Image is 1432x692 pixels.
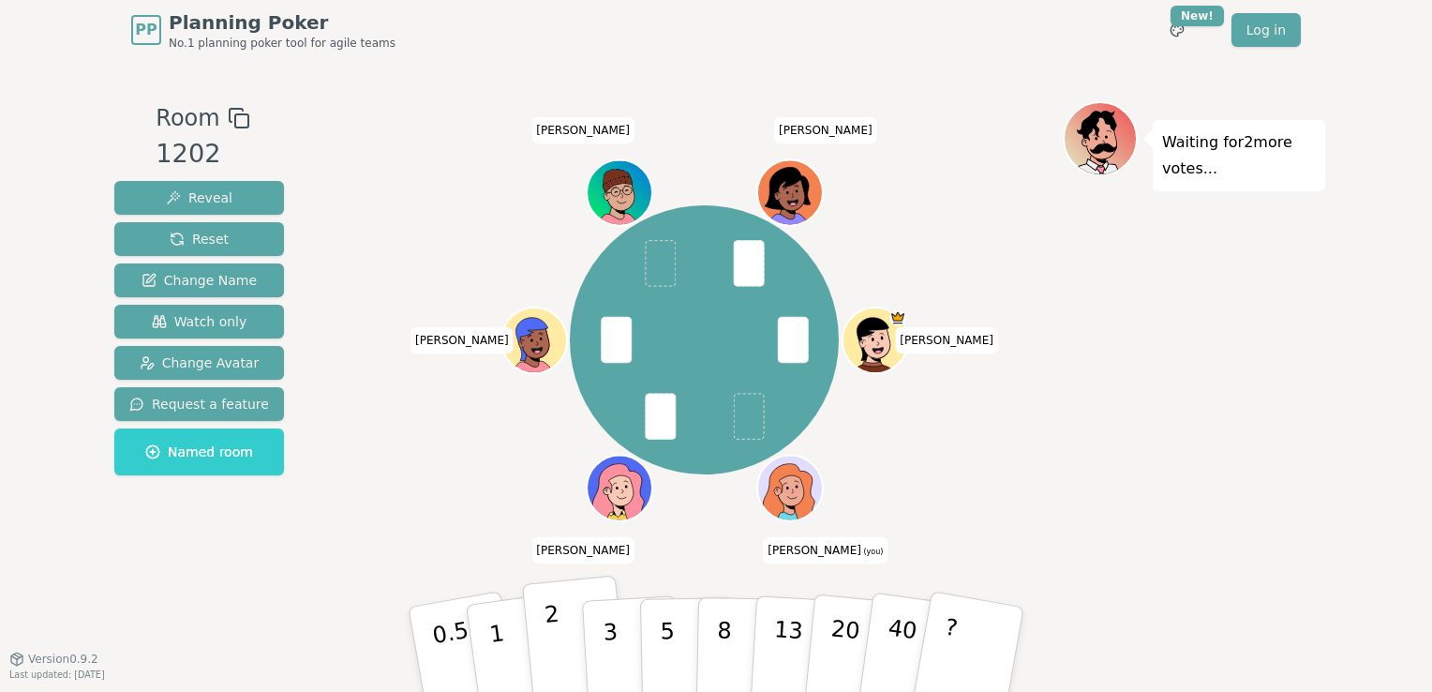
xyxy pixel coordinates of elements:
[129,395,269,414] span: Request a feature
[114,429,284,475] button: Named room
[1171,6,1224,26] div: New!
[142,271,257,290] span: Change Name
[114,181,284,215] button: Reveal
[114,305,284,338] button: Watch only
[114,222,284,256] button: Reset
[28,652,98,667] span: Version 0.9.2
[759,457,821,519] button: Click to change your avatar
[170,230,229,248] span: Reset
[531,537,634,564] span: Click to change your name
[156,101,219,135] span: Room
[9,669,105,680] span: Last updated: [DATE]
[152,312,247,331] span: Watch only
[410,327,514,354] span: Click to change your name
[114,346,284,380] button: Change Avatar
[114,263,284,297] button: Change Name
[140,354,260,372] span: Change Avatar
[131,9,395,51] a: PPPlanning PokerNo.1 planning poker tool for agile teams
[774,117,877,143] span: Click to change your name
[135,19,157,41] span: PP
[1231,13,1301,47] a: Log in
[9,652,98,667] button: Version0.9.2
[531,117,634,143] span: Click to change your name
[166,188,232,207] span: Reveal
[169,36,395,51] span: No.1 planning poker tool for agile teams
[861,548,884,556] span: (you)
[145,443,253,461] span: Named room
[1160,13,1194,47] button: New!
[156,135,249,173] div: 1202
[889,309,906,326] span: Brendan is the host
[763,537,888,564] span: Click to change your name
[169,9,395,36] span: Planning Poker
[114,387,284,421] button: Request a feature
[1162,129,1316,182] p: Waiting for 2 more votes...
[895,327,998,354] span: Click to change your name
